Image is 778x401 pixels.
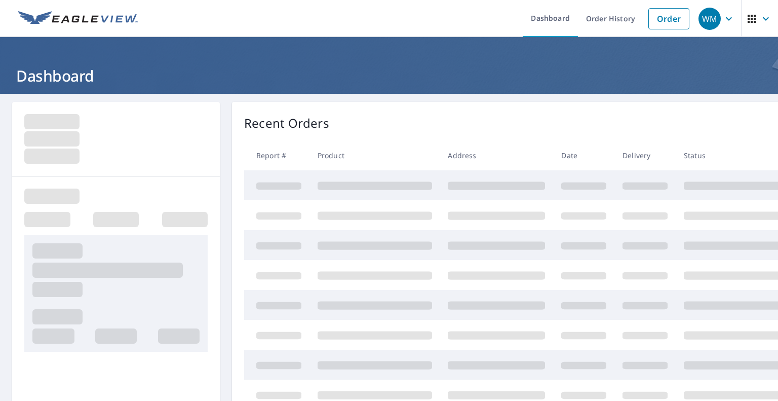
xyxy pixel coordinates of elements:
h1: Dashboard [12,65,766,86]
th: Product [309,140,440,170]
th: Report # [244,140,309,170]
a: Order [648,8,689,29]
div: WM [698,8,721,30]
p: Recent Orders [244,114,329,132]
th: Delivery [614,140,676,170]
img: EV Logo [18,11,138,26]
th: Date [553,140,614,170]
th: Address [440,140,553,170]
